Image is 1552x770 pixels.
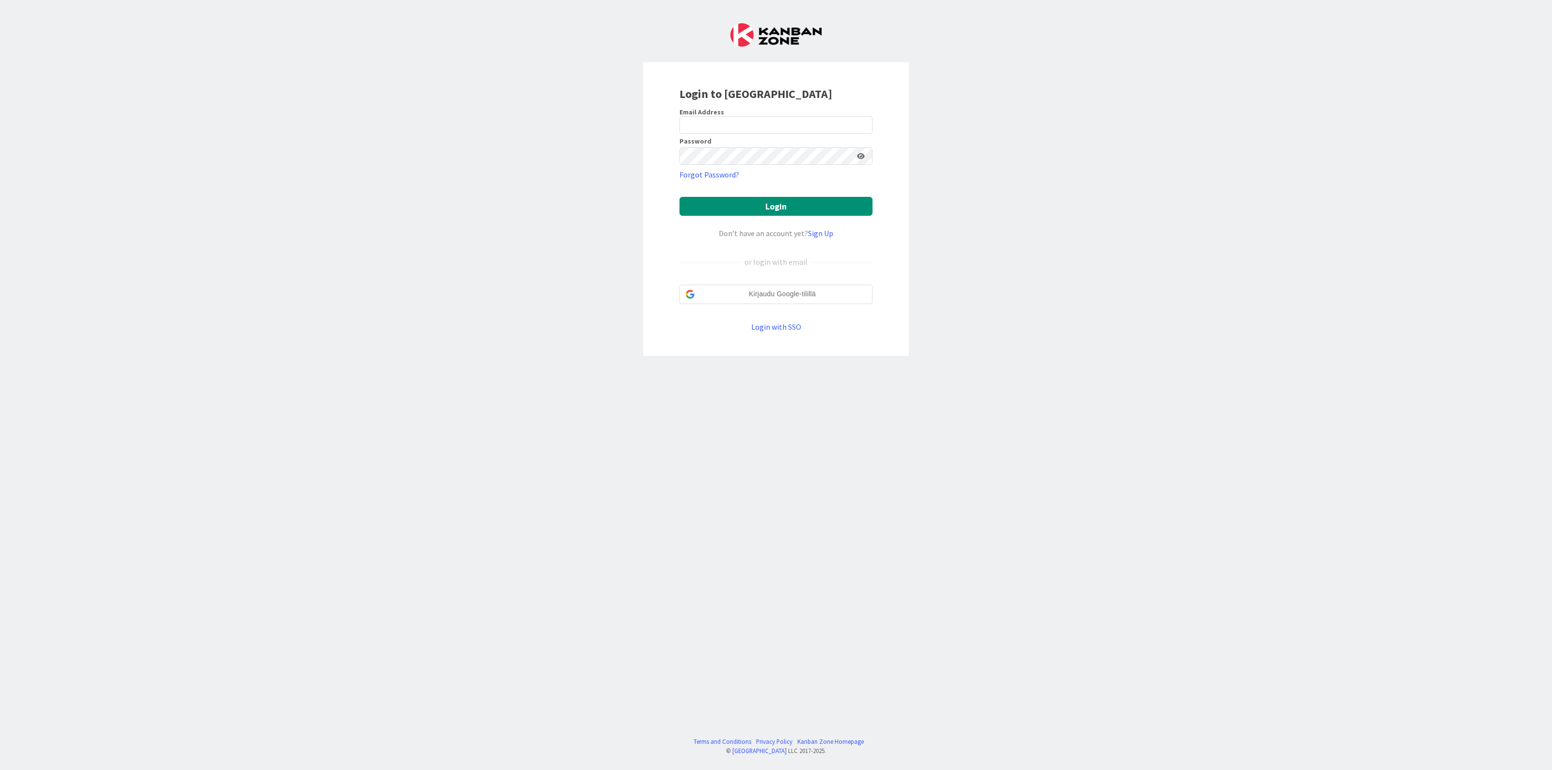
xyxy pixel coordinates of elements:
a: Privacy Policy [756,737,792,746]
a: Forgot Password? [679,169,739,180]
span: Kirjaudu Google-tilillä [698,289,866,299]
a: Sign Up [808,228,833,238]
button: Login [679,197,873,216]
div: Don’t have an account yet? [679,227,873,239]
div: Kirjaudu Google-tilillä [679,285,873,304]
div: © LLC 2017- 2025 . [689,746,864,755]
b: Login to [GEOGRAPHIC_DATA] [679,86,832,101]
div: or login with email [742,256,810,268]
a: [GEOGRAPHIC_DATA] [732,747,787,754]
a: Kanban Zone Homepage [797,737,864,746]
label: Password [679,138,711,144]
a: Login with SSO [751,322,801,332]
label: Email Address [679,108,724,116]
img: Kanban Zone [730,23,822,47]
a: Terms and Conditions [694,737,751,746]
